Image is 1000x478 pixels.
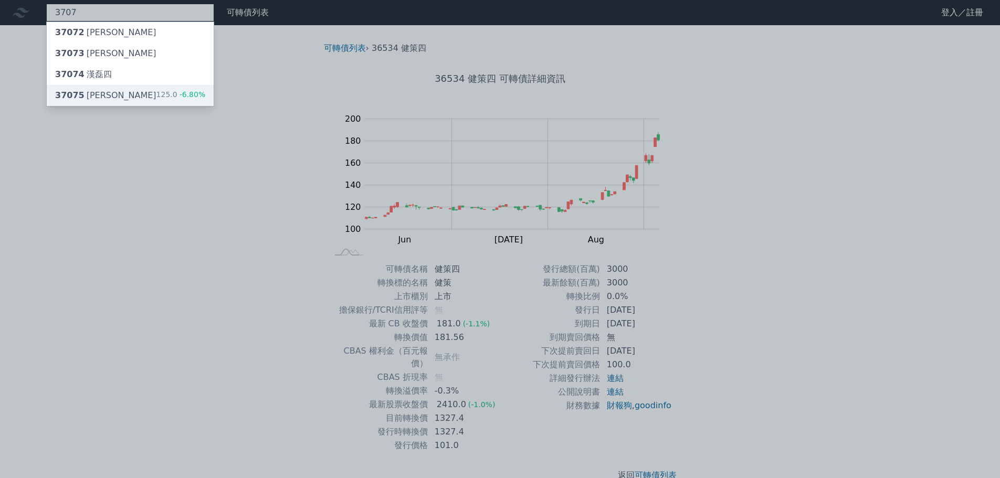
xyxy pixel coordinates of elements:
[55,48,85,58] span: 37073
[55,68,112,81] div: 漢磊四
[55,47,156,60] div: [PERSON_NAME]
[55,90,85,100] span: 37075
[47,22,214,43] a: 37072[PERSON_NAME]
[47,85,214,106] a: 37075[PERSON_NAME] 125.0-6.80%
[55,26,156,39] div: [PERSON_NAME]
[47,64,214,85] a: 37074漢磊四
[55,69,85,79] span: 37074
[156,89,206,102] div: 125.0
[55,27,85,37] span: 37072
[55,89,156,102] div: [PERSON_NAME]
[177,90,206,99] span: -6.80%
[47,43,214,64] a: 37073[PERSON_NAME]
